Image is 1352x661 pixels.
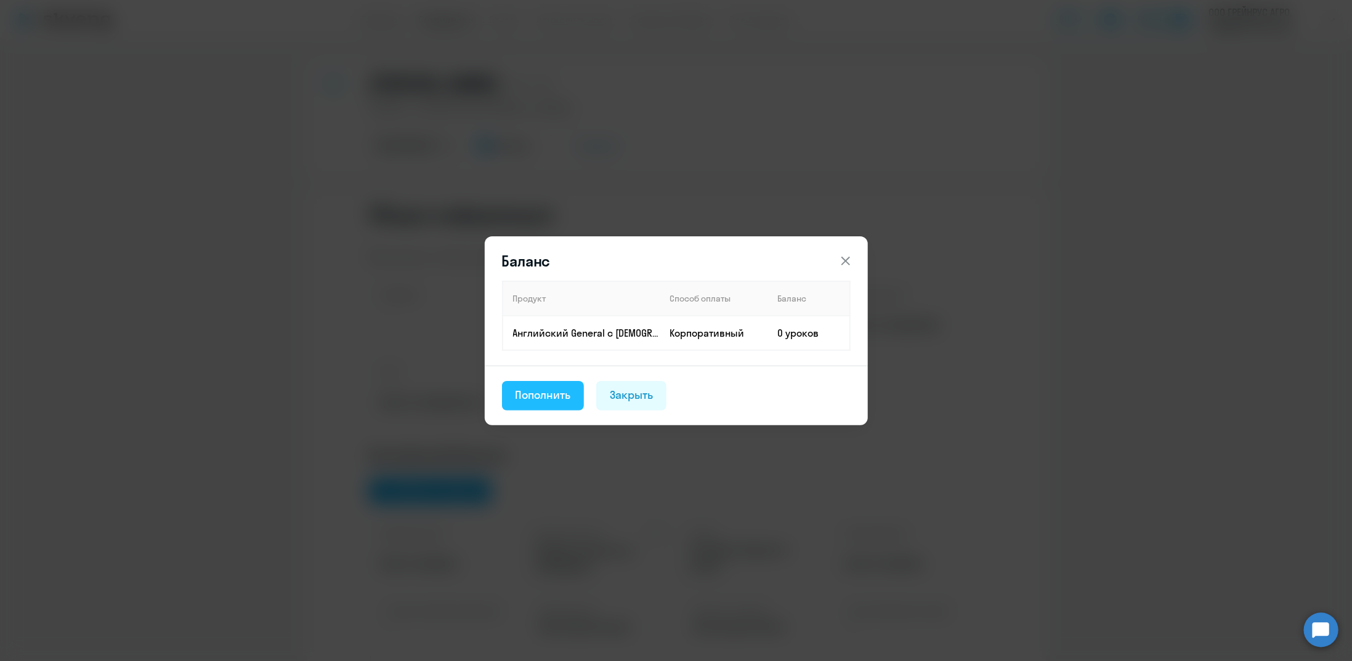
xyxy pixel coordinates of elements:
[596,381,666,411] button: Закрыть
[768,316,850,350] td: 0 уроков
[513,326,660,340] p: Английский General с [DEMOGRAPHIC_DATA] преподавателем
[660,281,768,316] th: Способ оплаты
[610,387,653,403] div: Закрыть
[660,316,768,350] td: Корпоративный
[516,387,571,403] div: Пополнить
[768,281,850,316] th: Баланс
[503,281,660,316] th: Продукт
[485,251,868,271] header: Баланс
[502,381,585,411] button: Пополнить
